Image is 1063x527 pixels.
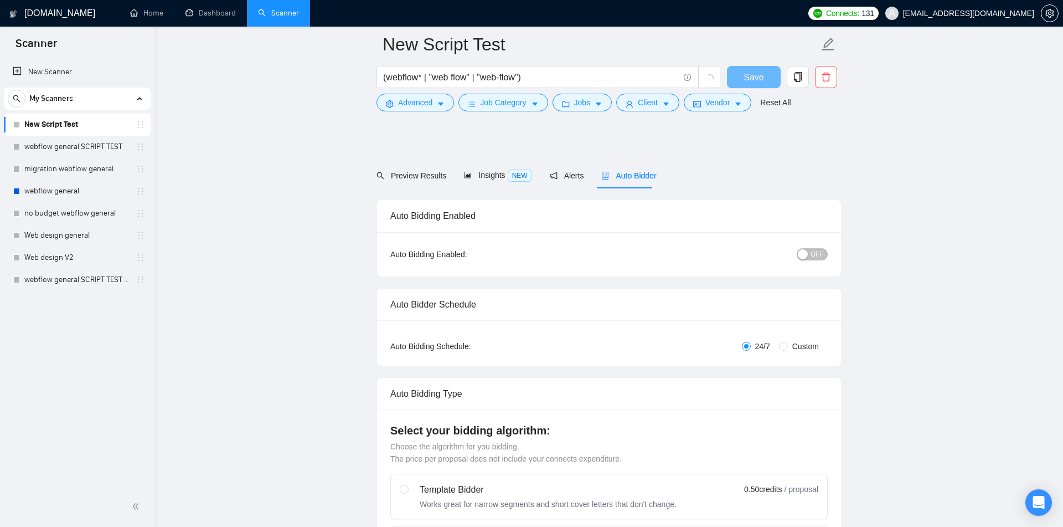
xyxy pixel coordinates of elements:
[376,171,446,180] span: Preview Results
[130,8,163,18] a: homeHome
[734,100,742,108] span: caret-down
[8,90,25,108] button: search
[24,158,130,180] a: migration webflow general
[550,172,558,180] span: notification
[398,96,432,109] span: Advanced
[787,72,808,82] span: copy
[821,37,835,52] span: edit
[480,96,526,109] span: Job Category
[727,66,781,88] button: Save
[24,269,130,291] a: webflow general SCRIPT TEST V2
[24,114,130,136] a: New Script Test
[136,275,145,284] span: holder
[785,484,818,495] span: / proposal
[383,70,679,84] input: Search Freelance Jobs...
[258,8,299,18] a: searchScanner
[136,142,145,151] span: holder
[788,340,823,352] span: Custom
[684,94,751,111] button: idcardVendorcaret-down
[390,200,828,232] div: Auto Bidding Enabled
[550,171,584,180] span: Alerts
[531,100,539,108] span: caret-down
[861,7,874,19] span: 131
[751,340,775,352] span: 24/7
[601,171,656,180] span: Auto Bidder
[562,100,570,108] span: folder
[693,100,701,108] span: idcard
[136,253,145,262] span: holder
[1025,489,1052,516] div: Open Intercom Messenger
[420,483,677,497] div: Template Bidder
[13,61,142,83] a: New Scanner
[9,5,17,23] img: logo
[595,100,602,108] span: caret-down
[390,442,622,463] span: Choose the algorithm for you bidding. The price per proposal does not include your connects expen...
[437,100,445,108] span: caret-down
[4,61,151,83] li: New Scanner
[601,172,609,180] span: robot
[1041,9,1058,18] span: setting
[24,180,130,202] a: webflow general
[464,171,472,179] span: area-chart
[468,100,476,108] span: bars
[24,247,130,269] a: Web design V2
[1041,4,1059,22] button: setting
[24,136,130,158] a: webflow general SCRIPT TEST
[508,170,532,182] span: NEW
[888,9,896,17] span: user
[390,423,828,438] h4: Select your bidding algorithm:
[376,172,384,180] span: search
[4,88,151,291] li: My Scanners
[813,9,822,18] img: upwork-logo.png
[760,96,791,109] a: Reset All
[185,8,236,18] a: dashboardDashboard
[662,100,670,108] span: caret-down
[420,499,677,510] div: Works great for narrow segments and short cover letters that don't change.
[390,378,828,410] div: Auto Bidding Type
[744,483,782,495] span: 0.50 credits
[24,224,130,247] a: Web design general
[815,66,837,88] button: delete
[136,231,145,240] span: holder
[705,96,730,109] span: Vendor
[390,340,536,352] div: Auto Bidding Schedule:
[136,120,145,129] span: holder
[744,70,763,84] span: Save
[24,202,130,224] a: no budget webflow general
[390,289,828,320] div: Auto Bidder Schedule
[616,94,679,111] button: userClientcaret-down
[390,248,536,260] div: Auto Bidding Enabled:
[553,94,612,111] button: folderJobscaret-down
[626,100,633,108] span: user
[7,35,66,59] span: Scanner
[704,74,714,84] span: loading
[458,94,548,111] button: barsJob Categorycaret-down
[136,187,145,196] span: holder
[386,100,394,108] span: setting
[136,165,145,173] span: holder
[8,95,25,103] span: search
[574,96,591,109] span: Jobs
[29,88,73,110] span: My Scanners
[1041,9,1059,18] a: setting
[383,30,819,58] input: Scanner name...
[464,171,531,180] span: Insights
[132,501,143,512] span: double-left
[816,72,837,82] span: delete
[787,66,809,88] button: copy
[811,248,824,260] span: OFF
[684,74,691,81] span: info-circle
[376,94,454,111] button: settingAdvancedcaret-down
[826,7,859,19] span: Connects:
[638,96,658,109] span: Client
[136,209,145,218] span: holder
